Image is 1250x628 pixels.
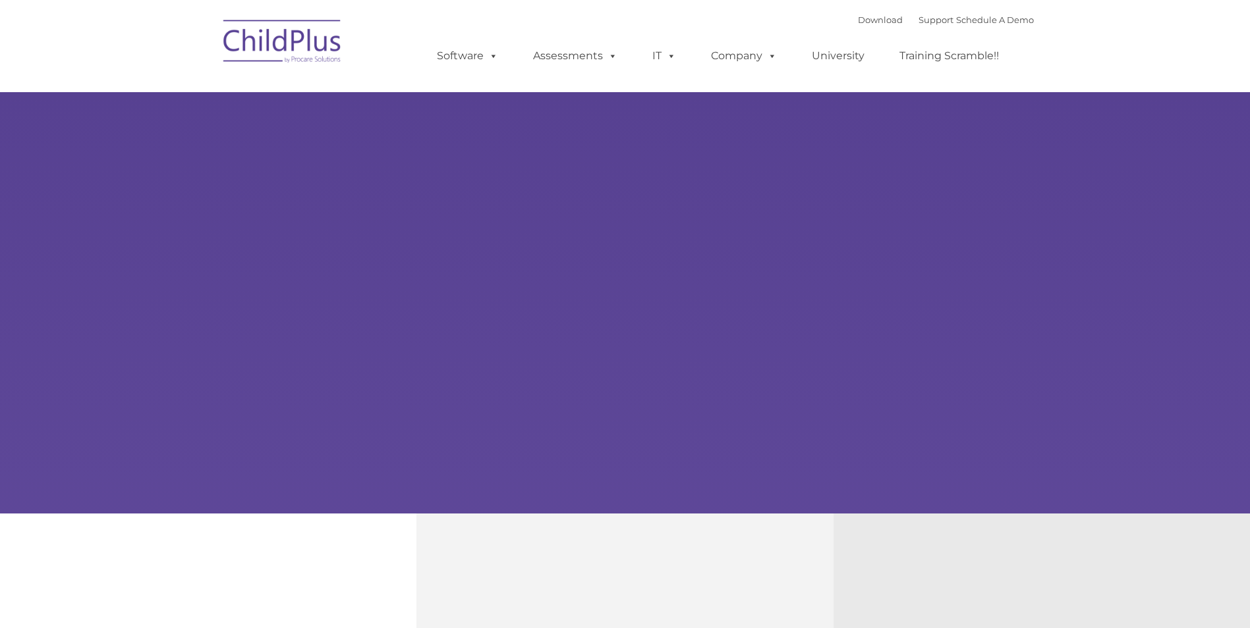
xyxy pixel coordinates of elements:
a: Company [698,43,790,69]
a: Software [424,43,511,69]
a: University [799,43,878,69]
a: Training Scramble!! [886,43,1012,69]
a: Support [919,14,953,25]
a: IT [639,43,689,69]
img: ChildPlus by Procare Solutions [217,11,349,76]
font: | [858,14,1034,25]
a: Schedule A Demo [956,14,1034,25]
a: Download [858,14,903,25]
a: Assessments [520,43,631,69]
